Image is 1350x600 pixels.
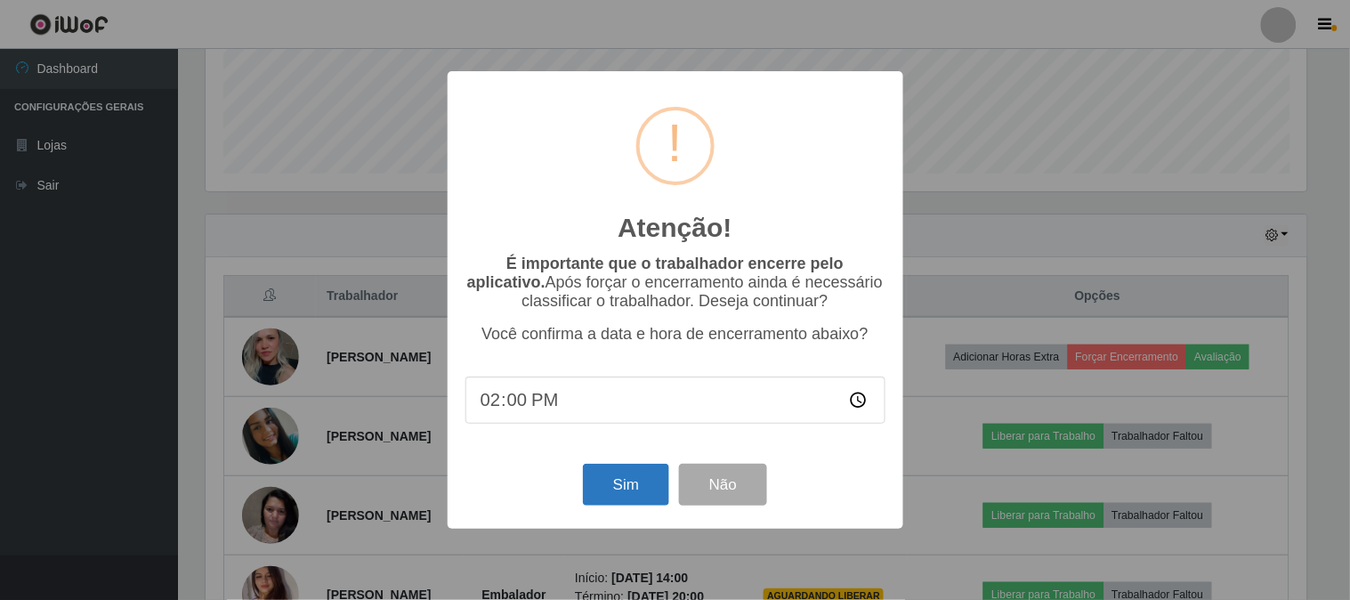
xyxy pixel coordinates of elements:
[679,464,767,506] button: Não
[618,212,732,244] h2: Atenção!
[467,255,844,291] b: É importante que o trabalhador encerre pelo aplicativo.
[465,325,885,344] p: Você confirma a data e hora de encerramento abaixo?
[465,255,885,311] p: Após forçar o encerramento ainda é necessário classificar o trabalhador. Deseja continuar?
[583,464,669,506] button: Sim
